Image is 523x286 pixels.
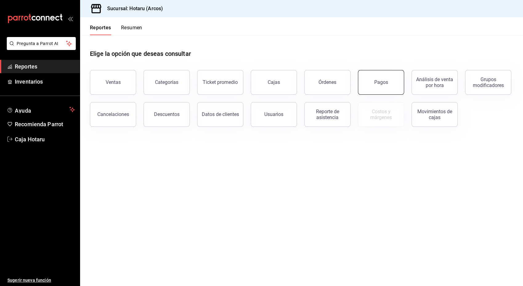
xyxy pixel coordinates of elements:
[362,109,400,120] div: Costos y márgenes
[469,77,507,88] div: Grupos modificadores
[264,111,283,117] div: Usuarios
[358,70,404,95] button: Pagos
[144,70,190,95] button: Categorías
[15,106,67,113] span: Ayuda
[17,40,66,47] span: Pregunta a Parrot AI
[90,70,136,95] button: Ventas
[203,79,238,85] div: Ticket promedio
[416,77,454,88] div: Análisis de venta por hora
[154,111,180,117] div: Descuentos
[90,49,191,58] h1: Elige la opción que deseas consultar
[202,111,239,117] div: Datos de clientes
[155,79,178,85] div: Categorías
[318,79,336,85] div: Órdenes
[268,79,280,86] div: Cajas
[106,79,121,85] div: Ventas
[304,102,351,127] button: Reporte de asistencia
[102,5,163,12] h3: Sucursal: Hotaru (Arcos)
[412,102,458,127] button: Movimientos de cajas
[15,77,75,86] span: Inventarios
[465,70,511,95] button: Grupos modificadores
[121,25,142,35] button: Resumen
[197,70,243,95] button: Ticket promedio
[7,37,76,50] button: Pregunta a Parrot AI
[97,111,129,117] div: Cancelaciones
[7,277,75,284] span: Sugerir nueva función
[15,62,75,71] span: Reportes
[374,79,388,85] div: Pagos
[304,70,351,95] button: Órdenes
[308,109,347,120] div: Reporte de asistencia
[358,102,404,127] button: Contrata inventarios para ver este reporte
[4,45,76,51] a: Pregunta a Parrot AI
[144,102,190,127] button: Descuentos
[90,25,142,35] div: navigation tabs
[90,25,111,35] button: Reportes
[412,70,458,95] button: Análisis de venta por hora
[68,16,73,21] button: open_drawer_menu
[15,135,75,143] span: Caja Hotaru
[197,102,243,127] button: Datos de clientes
[15,120,75,128] span: Recomienda Parrot
[90,102,136,127] button: Cancelaciones
[251,70,297,95] a: Cajas
[416,109,454,120] div: Movimientos de cajas
[251,102,297,127] button: Usuarios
